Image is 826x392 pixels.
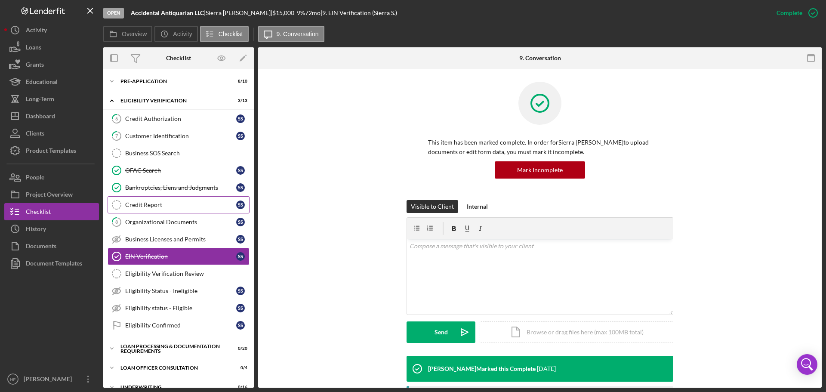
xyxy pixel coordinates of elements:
div: History [26,220,46,240]
div: 0 / 4 [232,365,247,370]
div: Underwriting [120,385,226,390]
a: 7Customer IdentificationSS [108,127,250,145]
button: Activity [154,26,197,42]
label: Checklist [219,31,243,37]
div: Eligibility status - Eligible [125,305,236,312]
button: 9. Conversation [258,26,324,42]
div: Sierra [PERSON_NAME] | [206,9,272,16]
button: Loans [4,39,99,56]
div: S S [236,304,245,312]
a: 8Organizational DocumentsSS [108,213,250,231]
tspan: 8 [115,219,118,225]
a: Business SOS Search [108,145,250,162]
button: Internal [462,200,492,213]
button: Complete [768,4,822,22]
tspan: 6 [115,116,118,121]
button: Grants [4,56,99,73]
button: Clients [4,125,99,142]
button: Send [407,321,475,343]
div: Complete [777,4,802,22]
div: Eligibility Status - Ineligible [125,287,236,294]
span: $15,000 [272,9,294,16]
div: S S [236,321,245,330]
div: Internal [467,200,488,213]
div: Loan Officer Consultation [120,365,226,370]
div: S S [236,166,245,175]
button: Dashboard [4,108,99,125]
a: Eligibility ConfirmedSS [108,317,250,334]
div: S S [236,114,245,123]
div: EIN Verification [125,253,236,260]
b: Accidental Antiquarian LLC [131,9,204,16]
a: Bankruptcies, Liens and JudgmentsSS [108,179,250,196]
div: S S [236,287,245,295]
a: 6Credit AuthorizationSS [108,110,250,127]
div: S S [236,183,245,192]
div: Activity [26,22,47,41]
button: Activity [4,22,99,39]
div: Open Intercom Messenger [797,354,817,375]
button: Mark Incomplete [495,161,585,179]
time: 2025-09-03 13:55 [537,365,556,372]
div: Eligibility Verification Review [125,270,249,277]
div: Mark Incomplete [517,161,563,179]
div: Document Templates [26,255,82,274]
div: Eligibility Confirmed [125,322,236,329]
div: Project Overview [26,186,73,205]
div: Documents [26,238,56,257]
button: Overview [103,26,152,42]
button: Documents [4,238,99,255]
div: 3 / 13 [232,98,247,103]
div: 0 / 16 [232,385,247,390]
div: Grants [26,56,44,75]
a: Project Overview [4,186,99,203]
div: | [131,9,206,16]
button: History [4,220,99,238]
tspan: 7 [115,133,118,139]
div: Loans [26,39,41,58]
a: Eligibility status - EligibleSS [108,299,250,317]
div: Loan Processing & Documentation Requirements [120,344,226,354]
a: Eligibility Status - IneligibleSS [108,282,250,299]
div: Credit Report [125,201,236,208]
div: S S [236,201,245,209]
div: Product Templates [26,142,76,161]
button: Visible to Client [407,200,458,213]
div: S S [236,252,245,261]
div: | 9. EIN Verification (Sierra S.) [321,9,397,16]
div: S S [236,235,245,244]
a: OFAC SearchSS [108,162,250,179]
div: [PERSON_NAME] Marked this Complete [428,365,536,372]
button: Product Templates [4,142,99,159]
div: Eligibility Verification [120,98,226,103]
div: Open [103,8,124,19]
div: Dashboard [26,108,55,127]
div: [PERSON_NAME] [22,370,77,390]
button: Long-Term [4,90,99,108]
button: People [4,169,99,186]
button: Checklist [4,203,99,220]
div: OFAC Search [125,167,236,174]
label: Activity [173,31,192,37]
a: Business Licenses and PermitsSS [108,231,250,248]
label: Overview [122,31,147,37]
div: People [26,169,44,188]
div: S S [236,218,245,226]
div: Checklist [166,55,191,62]
button: Educational [4,73,99,90]
div: Pre-Application [120,79,226,84]
a: EIN VerificationSS [108,248,250,265]
button: Document Templates [4,255,99,272]
div: 72 mo [305,9,321,16]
